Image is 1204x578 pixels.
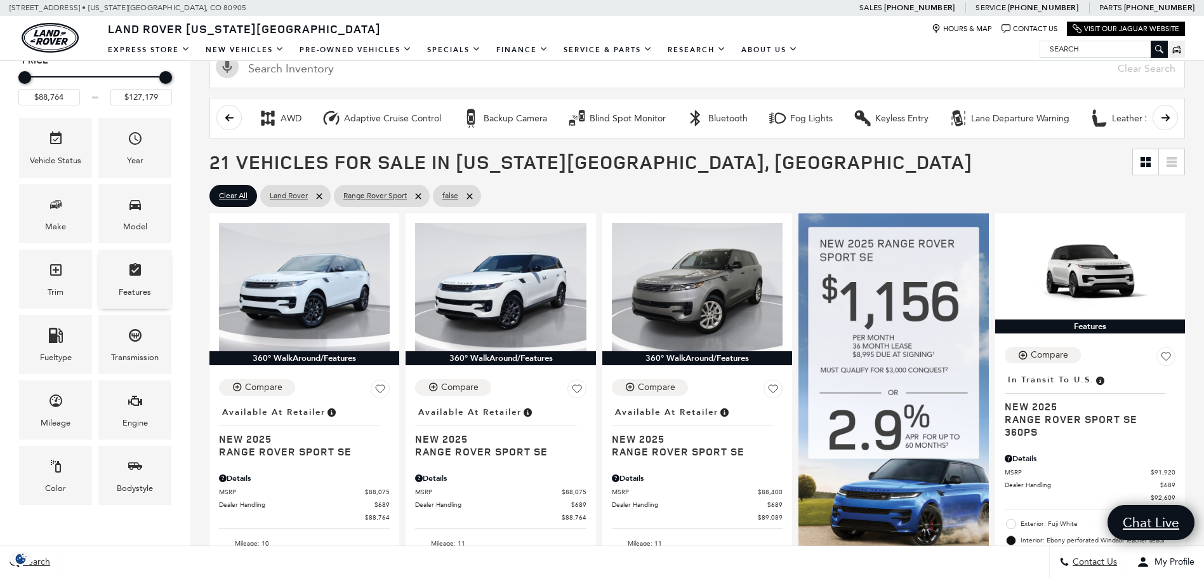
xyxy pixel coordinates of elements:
[734,39,805,61] a: About Us
[122,416,148,430] div: Engine
[556,39,660,61] a: Service & Parts
[1116,514,1186,531] span: Chat Live
[40,351,72,365] div: Fueltype
[406,351,595,365] div: 360° WalkAround/Features
[128,325,143,351] span: Transmission
[415,433,576,445] span: New 2025
[1099,3,1122,12] span: Parts
[374,500,390,509] span: $689
[19,315,92,374] div: FueltypeFueltype
[98,184,171,243] div: ModelModel
[415,379,491,396] button: Compare Vehicle
[209,149,972,175] span: 21 Vehicles for Sale in [US_STATE][GEOGRAPHIC_DATA], [GEOGRAPHIC_DATA]
[415,500,586,509] a: Dealer Handling $689
[612,535,783,552] li: Mileage: 11
[718,405,730,419] span: Vehicle is in stock and ready for immediate delivery. Due to demand, availability is subject to c...
[209,351,399,365] div: 360° WalkAround/Features
[98,446,171,505] div: BodystyleBodystyle
[117,481,153,495] div: Bodystyle
[949,109,968,128] div: Lane Departure Warning
[111,351,159,365] div: Transmission
[758,487,783,497] span: $88,400
[761,105,840,131] button: Fog LightsFog Lights
[245,382,282,393] div: Compare
[1083,105,1174,131] button: Leather SeatsLeather Seats
[216,105,242,130] button: scroll left
[612,487,758,497] span: MSRP
[846,105,936,131] button: Keyless EntryKeyless Entry
[612,500,767,509] span: Dealer Handling
[19,184,92,243] div: MakeMake
[98,315,171,374] div: TransmissionTransmission
[708,113,748,124] div: Bluetooth
[602,351,792,365] div: 360° WalkAround/Features
[571,500,586,509] span: $689
[1005,223,1175,319] img: 2025 LAND ROVER Range Rover Sport SE 360PS
[1156,347,1175,371] button: Save Vehicle
[100,21,388,36] a: Land Rover [US_STATE][GEOGRAPHIC_DATA]
[1073,24,1179,34] a: Visit Our Jaguar Website
[567,379,586,403] button: Save Vehicle
[489,39,556,61] a: Finance
[1160,480,1175,490] span: $689
[859,3,882,12] span: Sales
[415,535,586,552] li: Mileage: 11
[1005,413,1166,438] span: Range Rover Sport SE 360PS
[365,513,390,522] span: $88,764
[1069,557,1117,568] span: Contact Us
[1149,557,1194,568] span: My Profile
[219,188,248,204] span: Clear All
[590,113,666,124] div: Blind Spot Monitor
[219,487,390,497] a: MSRP $88,075
[108,21,381,36] span: Land Rover [US_STATE][GEOGRAPHIC_DATA]
[219,500,390,509] a: Dealer Handling $689
[128,128,143,154] span: Year
[219,223,390,351] img: 2025 LAND ROVER Range Rover Sport SE
[123,220,147,234] div: Model
[415,500,571,509] span: Dealer Handling
[884,3,955,13] a: [PHONE_NUMBER]
[1090,109,1109,128] div: Leather Seats
[612,445,773,458] span: Range Rover Sport SE
[344,113,441,124] div: Adaptive Cruise Control
[219,403,390,458] a: Available at RetailerNew 2025Range Rover Sport SE
[418,405,522,419] span: Available at Retailer
[942,105,1076,131] button: Lane Departure WarningLane Departure Warning
[1005,371,1175,438] a: In Transit to U.S.New 2025Range Rover Sport SE 360PS
[128,259,143,285] span: Features
[22,55,168,67] h5: Price
[219,535,390,552] li: Mileage: 10
[19,250,92,309] div: TrimTrim
[415,487,561,497] span: MSRP
[22,23,79,53] img: Land Rover
[442,188,458,204] span: false
[18,89,80,105] input: Minimum
[18,67,172,105] div: Price
[281,113,301,124] div: AWD
[371,379,390,403] button: Save Vehicle
[1040,41,1167,57] input: Search
[461,109,480,128] div: Backup Camera
[768,109,787,128] div: Fog Lights
[159,71,172,84] div: Maximum Price
[128,194,143,220] span: Model
[48,128,63,154] span: Vehicle
[612,379,688,396] button: Compare Vehicle
[567,109,586,128] div: Blind Spot Monitor
[30,154,81,168] div: Vehicle Status
[660,39,734,61] a: Research
[612,433,773,445] span: New 2025
[612,513,783,522] a: $89,089
[420,39,489,61] a: Specials
[562,487,586,497] span: $88,075
[1127,546,1204,578] button: Open user profile menu
[48,285,63,299] div: Trim
[1112,113,1167,124] div: Leather Seats
[1031,349,1068,361] div: Compare
[128,455,143,481] span: Bodystyle
[19,118,92,177] div: VehicleVehicle Status
[222,405,326,419] span: Available at Retailer
[48,259,63,285] span: Trim
[1151,493,1175,502] span: $92,609
[1153,105,1178,130] button: scroll right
